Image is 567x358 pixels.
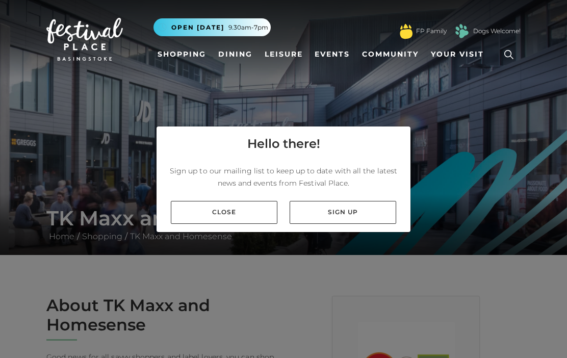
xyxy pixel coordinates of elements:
a: Close [171,201,277,224]
span: 9.30am-7pm [228,23,268,32]
a: Sign up [290,201,396,224]
a: Shopping [153,45,210,64]
a: Dining [214,45,256,64]
a: Events [311,45,354,64]
span: Open [DATE] [171,23,224,32]
a: Dogs Welcome! [473,27,521,36]
img: Festival Place Logo [46,18,123,61]
span: Your Visit [431,49,484,60]
button: Open [DATE] 9.30am-7pm [153,18,271,36]
p: Sign up to our mailing list to keep up to date with all the latest news and events from Festival ... [165,165,402,189]
h4: Hello there! [247,135,320,153]
a: FP Family [416,27,447,36]
a: Community [358,45,423,64]
a: Your Visit [427,45,493,64]
a: Leisure [261,45,307,64]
